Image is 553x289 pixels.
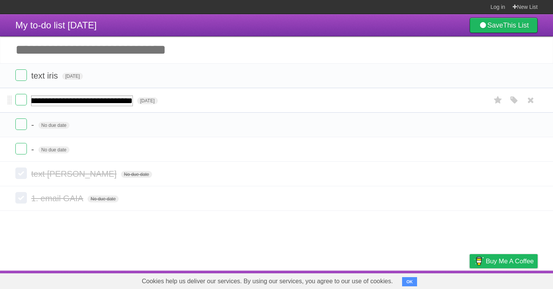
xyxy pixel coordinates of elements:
a: Developers [393,273,424,287]
span: text iris [31,71,60,80]
a: Privacy [460,273,480,287]
span: No due date [88,195,119,202]
img: Buy me a coffee [474,255,484,268]
label: Done [15,118,27,130]
a: About [368,273,384,287]
span: [DATE] [137,97,158,104]
label: Done [15,94,27,105]
span: [DATE] [62,73,83,80]
a: Buy me a coffee [470,254,538,268]
button: OK [402,277,417,286]
span: No due date [121,171,152,178]
label: Done [15,69,27,81]
span: No due date [38,146,70,153]
span: text [PERSON_NAME] [31,169,119,179]
b: This List [503,21,529,29]
span: Buy me a coffee [486,255,534,268]
a: Terms [434,273,450,287]
span: - [31,120,36,130]
label: Star task [491,94,505,107]
label: Done [15,143,27,154]
span: No due date [38,122,70,129]
label: Done [15,167,27,179]
span: Cookies help us deliver our services. By using our services, you agree to our use of cookies. [134,274,401,289]
a: Suggest a feature [489,273,538,287]
label: Done [15,192,27,204]
span: My to-do list [DATE] [15,20,97,30]
span: - [31,144,36,154]
span: 1. email GAIA [31,194,85,203]
a: SaveThis List [470,18,538,33]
